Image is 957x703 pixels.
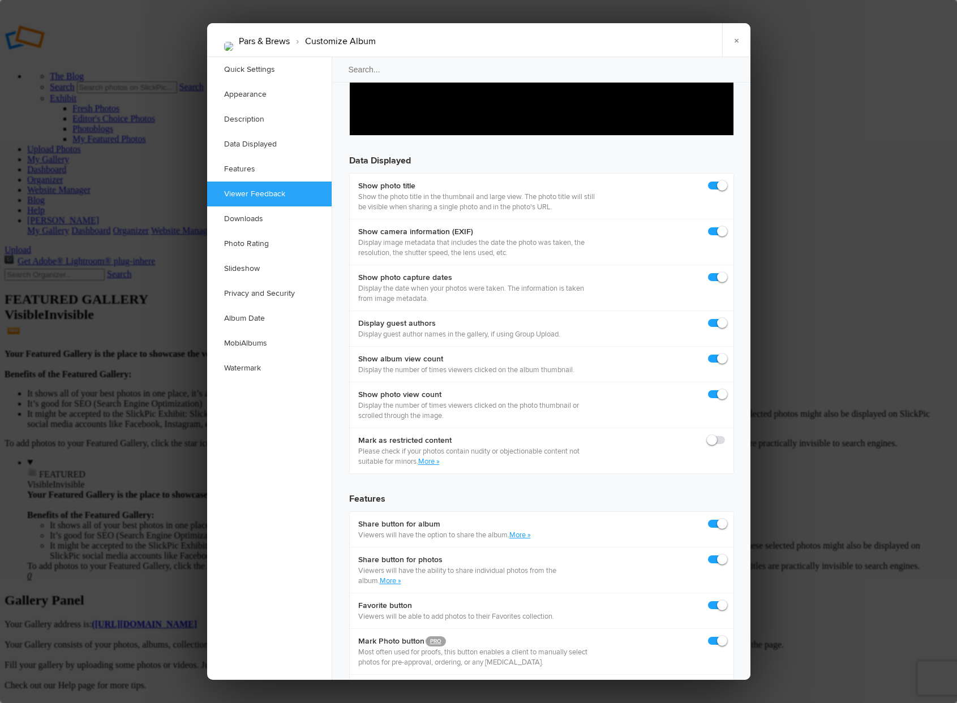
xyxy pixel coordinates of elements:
[358,353,574,365] b: Show album view count
[207,231,332,256] a: Photo Rating
[358,530,531,540] p: Viewers will have the option to share the album.
[358,226,596,238] b: Show camera information (EXIF)
[358,636,596,647] b: Mark Photo button
[349,145,734,167] h3: Data Displayed
[358,566,596,586] p: Viewers will have the ability to share individual photos from the album.
[358,446,596,467] p: Please check if your photos contain nudity or objectionable content not suitable for minors.
[207,182,332,206] a: Viewer Feedback
[358,318,560,329] b: Display guest authors
[358,554,596,566] b: Share button for photos
[350,49,733,135] iframe: Rich Text Area. Press ALT-F9 for menu. Press ALT-F10 for toolbar. Press ALT-0 for help
[358,519,531,530] b: Share button for album
[207,57,332,82] a: Quick Settings
[358,435,596,446] b: Mark as restricted content
[207,281,332,306] a: Privacy and Security
[349,483,734,506] h3: Features
[207,82,332,107] a: Appearance
[207,331,332,356] a: MobiAlbums
[207,256,332,281] a: Slideshow
[207,132,332,157] a: Data Displayed
[418,457,440,466] a: More »
[207,206,332,231] a: Downloads
[358,192,596,212] p: Show the photo title in the thumbnail and large view. The photo title will still be visible when ...
[224,42,233,51] img: untitled-57.jpg
[509,531,531,540] a: More »
[358,611,554,622] p: Viewers will be able to add photos to their Favorites collection.
[207,157,332,182] a: Features
[358,329,560,339] p: Display guest author names in the gallery, if using Group Upload.
[358,180,596,192] b: Show photo title
[239,32,290,51] li: Pars & Brews
[358,238,596,258] p: Display image metadata that includes the date the photo was taken, the resolution, the shutter sp...
[358,400,596,421] p: Display the number of times viewers clicked on the photo thumbnail or scrolled through the image.
[358,283,596,304] p: Display the date when your photos were taken. The information is taken from image metadata.
[290,32,376,51] li: Customize Album
[426,636,446,646] a: PRO
[380,576,401,585] a: More »
[207,107,332,132] a: Description
[358,389,596,400] b: Show photo view count
[722,23,750,57] a: ×
[207,306,332,331] a: Album Date
[207,356,332,381] a: Watermark
[358,272,596,283] b: Show photo capture dates
[331,57,752,83] input: Search...
[358,647,596,667] p: Most often used for proofs, this button enables a client to manually select photos for pre-approv...
[358,600,554,611] b: Favorite button
[358,365,574,375] p: Display the number of times viewers clicked on the album thumbnail.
